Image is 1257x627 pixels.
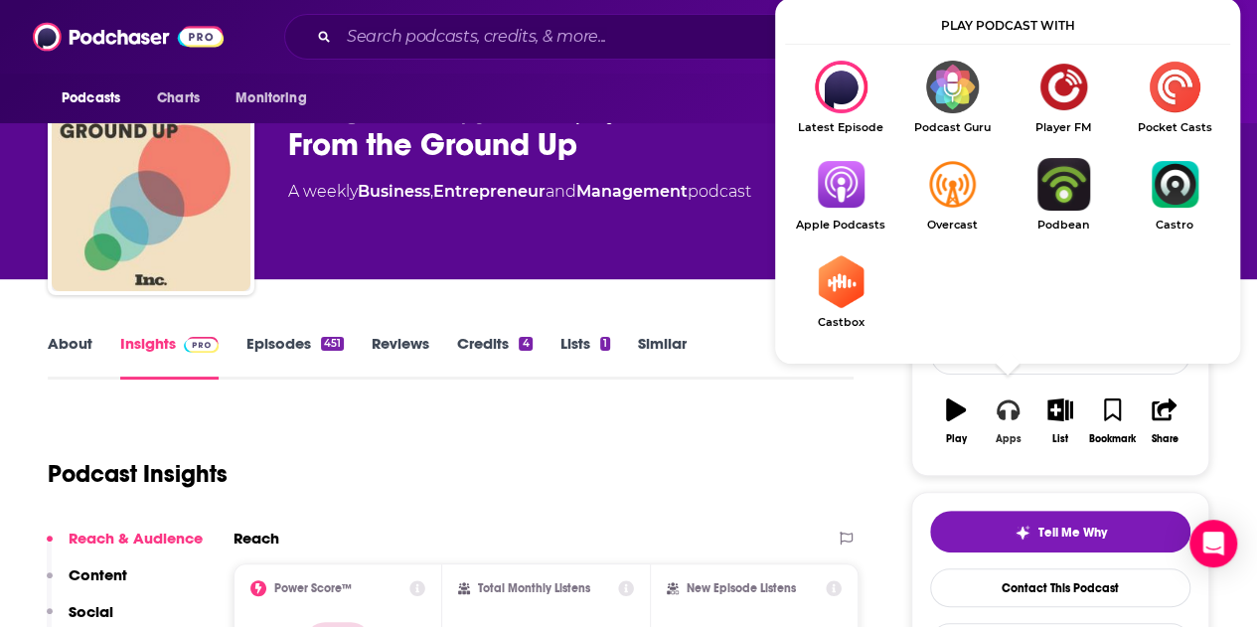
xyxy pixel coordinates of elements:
div: Open Intercom Messenger [1189,520,1237,567]
a: CastboxCastbox [785,255,896,329]
span: , [430,182,433,201]
h1: Podcast Insights [48,459,228,489]
span: Player FM [1008,121,1119,134]
button: Reach & Audience [47,529,203,565]
span: Overcast [896,219,1008,232]
a: InsightsPodchaser Pro [120,334,219,380]
div: Share [1151,433,1178,445]
span: Podcasts [62,84,120,112]
p: Content [69,565,127,584]
a: Apple PodcastsApple Podcasts [785,158,896,232]
div: 1 [600,337,610,351]
span: Podbean [1008,219,1119,232]
a: Player FMPlayer FM [1008,61,1119,134]
button: open menu [222,79,332,117]
span: Latest Episode [785,121,896,134]
span: Apple Podcasts [785,219,896,232]
div: List [1052,433,1068,445]
button: Apps [982,386,1033,457]
a: Lists1 [560,334,610,380]
span: Castbox [785,316,896,329]
span: Monitoring [236,84,306,112]
a: CastroCastro [1119,158,1230,232]
button: open menu [48,79,146,117]
button: tell me why sparkleTell Me Why [930,511,1190,552]
a: About [48,334,92,380]
div: Apps [996,433,1021,445]
img: tell me why sparkle [1015,525,1030,541]
p: Reach & Audience [69,529,203,548]
a: Similar [638,334,687,380]
button: Content [47,565,127,602]
div: Search podcasts, credits, & more... [284,14,1031,60]
div: Play [946,433,967,445]
img: Podchaser Pro [184,337,219,353]
span: Castro [1119,219,1230,232]
a: Business [358,182,430,201]
a: OvercastOvercast [896,158,1008,232]
a: Pocket CastsPocket Casts [1119,61,1230,134]
img: Podchaser - Follow, Share and Rate Podcasts [33,18,224,56]
h2: Power Score™ [274,581,352,595]
h2: New Episode Listens [687,581,796,595]
a: Credits4 [457,334,532,380]
span: and [546,182,576,201]
div: Play podcast with [785,8,1230,45]
a: Contact This Podcast [930,568,1190,607]
span: Tell Me Why [1038,525,1107,541]
a: Reviews [372,334,429,380]
input: Search podcasts, credits, & more... [339,21,852,53]
h2: Reach [234,529,279,548]
a: Management [576,182,688,201]
a: Charts [144,79,212,117]
span: Pocket Casts [1119,121,1230,134]
p: Social [69,602,113,621]
div: From the Ground Up on Latest Episode [785,61,896,134]
a: Entrepreneur [433,182,546,201]
button: Share [1139,386,1190,457]
button: Play [930,386,982,457]
h2: Total Monthly Listens [478,581,590,595]
span: Charts [157,84,200,112]
img: From the Ground Up [52,92,250,291]
a: PodbeanPodbean [1008,158,1119,232]
div: A weekly podcast [288,180,751,204]
a: Podcast GuruPodcast Guru [896,61,1008,134]
button: List [1034,386,1086,457]
div: 4 [519,337,532,351]
div: 451 [321,337,344,351]
button: Bookmark [1086,386,1138,457]
div: Bookmark [1089,433,1136,445]
a: Episodes451 [246,334,344,380]
span: Podcast Guru [896,121,1008,134]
